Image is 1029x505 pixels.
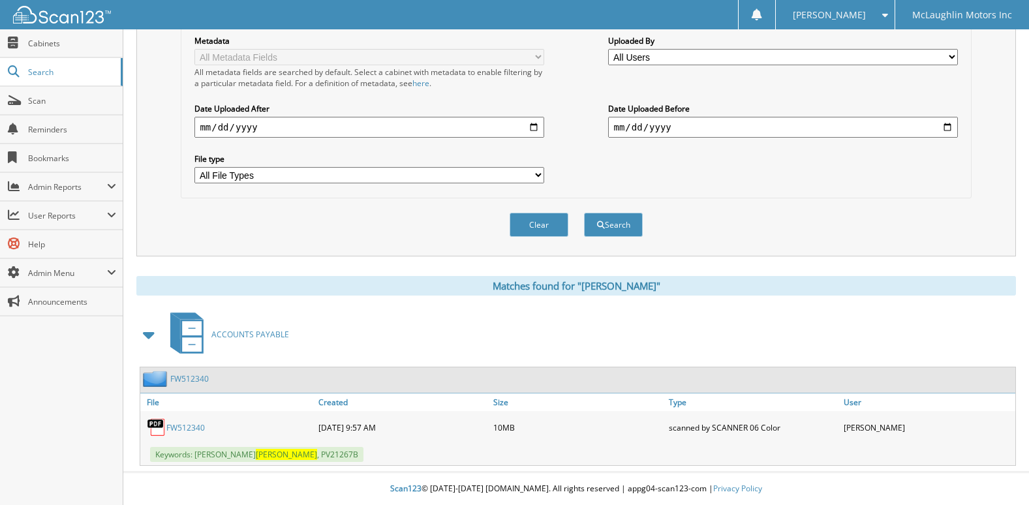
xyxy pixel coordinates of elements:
a: Size [490,393,665,411]
span: Announcements [28,296,116,307]
input: start [194,117,544,138]
button: Clear [510,213,568,237]
iframe: Chat Widget [964,442,1029,505]
label: Uploaded By [608,35,957,46]
input: end [608,117,957,138]
div: 10MB [490,414,665,440]
img: PDF.png [147,418,166,437]
label: Date Uploaded Before [608,103,957,114]
button: Search [584,213,643,237]
a: User [840,393,1015,411]
span: Bookmarks [28,153,116,164]
label: File type [194,153,544,164]
span: [PERSON_NAME] [793,11,866,19]
a: File [140,393,315,411]
a: Created [315,393,490,411]
span: Help [28,239,116,250]
div: [DATE] 9:57 AM [315,414,490,440]
a: FW512340 [170,373,209,384]
a: here [412,78,429,89]
a: ACCOUNTS PAYABLE [162,309,289,360]
span: Scan123 [390,483,422,494]
a: FW512340 [166,422,205,433]
a: Privacy Policy [713,483,762,494]
span: Keywords: [PERSON_NAME] , PV21267B [150,447,363,462]
span: McLaughlin Motors Inc [912,11,1012,19]
div: © [DATE]-[DATE] [DOMAIN_NAME]. All rights reserved | appg04-scan123-com | [123,473,1029,505]
span: ACCOUNTS PAYABLE [211,329,289,340]
span: [PERSON_NAME] [256,449,317,460]
div: [PERSON_NAME] [840,414,1015,440]
a: Type [666,393,840,411]
div: All metadata fields are searched by default. Select a cabinet with metadata to enable filtering b... [194,67,544,89]
span: Scan [28,95,116,106]
label: Metadata [194,35,544,46]
span: Search [28,67,114,78]
img: folder2.png [143,371,170,387]
label: Date Uploaded After [194,103,544,114]
span: User Reports [28,210,107,221]
span: Cabinets [28,38,116,49]
span: Admin Reports [28,181,107,192]
span: Reminders [28,124,116,135]
span: Admin Menu [28,268,107,279]
img: scan123-logo-white.svg [13,6,111,23]
div: scanned by SCANNER 06 Color [666,414,840,440]
div: Matches found for "[PERSON_NAME]" [136,276,1016,296]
